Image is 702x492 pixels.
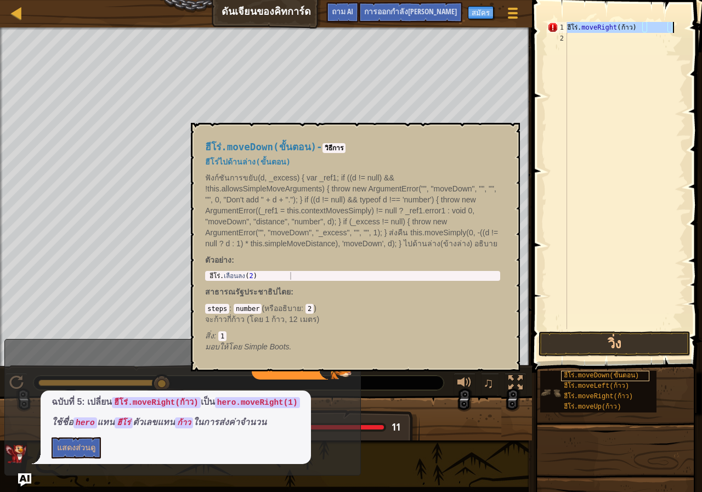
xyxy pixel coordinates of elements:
[229,304,231,313] font: :
[314,304,316,313] font: )
[301,304,303,313] font: :
[205,331,214,340] font: สิ่ง
[205,157,291,166] font: ฮีโร่ไปด้านล่าง(ขั้นตอน)
[234,304,262,314] code: number
[218,331,227,341] code: 1
[291,287,293,296] font: :
[322,143,346,153] code: วิธีการ
[205,256,231,264] font: ตัวอย่าง
[205,173,498,248] font: ฟังก์ชันการขยับ(d, _excess) { var _ref1; if ((d != null) && !this.allowsSimpleMoveArguments) { th...
[205,315,319,324] font: จะก้าวกี่ก้าว (โดย 1 ก้าว, 12 เมตร)
[231,256,234,264] font: :
[214,331,216,340] font: :
[262,304,264,313] font: (
[205,342,242,351] font: มอบให้โดย
[316,142,322,152] font: -
[264,304,301,313] font: หรืออธิบาย
[305,304,314,314] code: 2
[244,342,291,351] font: Simple Boots.
[205,304,229,314] code: steps
[205,287,291,296] font: สาธารณรัฐประชาธิปไตย
[205,142,316,152] font: ฮีโร่.moveDown(ขั้นตอน)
